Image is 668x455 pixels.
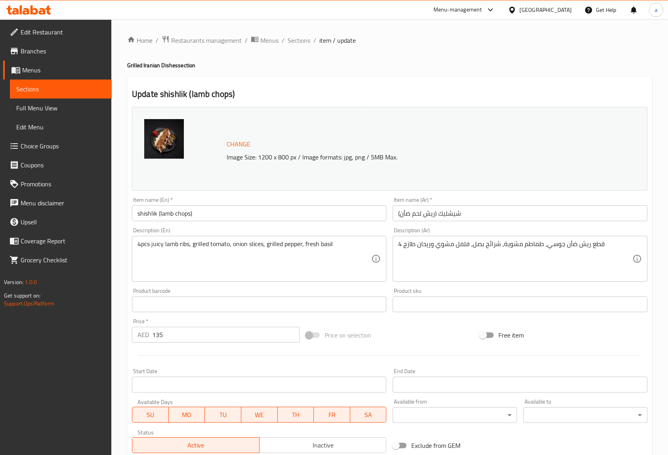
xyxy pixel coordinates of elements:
span: Active [136,440,256,451]
a: Grocery Checklist [3,250,112,269]
input: Enter name Ar [393,205,647,221]
p: AED [137,330,149,339]
button: MO [169,407,205,423]
button: TU [205,407,241,423]
span: Upsell [21,217,105,227]
span: TH [281,409,311,421]
button: Active [132,437,260,453]
input: Enter name En [132,205,386,221]
li: / [245,36,248,45]
button: WE [241,407,278,423]
span: Price on selection [324,330,371,340]
button: Change [223,136,254,152]
li: / [156,36,158,45]
span: Menus [260,36,279,45]
a: Menus [251,35,279,45]
a: Support.OpsPlatform [4,298,54,309]
span: Exclude from GEM [411,441,460,450]
button: Inactive [259,437,387,453]
input: Please enter price [152,327,300,343]
span: Change [227,138,250,150]
a: Edit Menu [10,118,112,136]
span: FR [317,409,347,421]
button: TH [278,407,314,423]
span: Grocery Checklist [21,255,105,265]
button: SA [350,407,387,423]
a: Full Menu View [10,99,112,118]
span: Choice Groups [21,141,105,151]
span: Coupons [21,160,105,170]
button: SU [132,407,169,423]
div: [GEOGRAPHIC_DATA] [519,6,572,14]
img: 005__shishlik_lamb_chops638936982047812701.jpg [144,119,184,159]
li: / [313,36,316,45]
p: Image Size: 1200 x 800 px / Image formats: jpg, png / 5MB Max. [223,152,592,162]
a: Sections [288,36,310,45]
a: Promotions [3,174,112,193]
div: ​ [393,407,517,423]
a: Coupons [3,155,112,174]
input: Please enter product barcode [132,296,386,312]
div: ​ [523,407,647,423]
span: TU [208,409,238,421]
span: Get support on: [4,290,40,301]
span: Menus [22,65,105,75]
span: Promotions [21,179,105,189]
span: MO [172,409,202,421]
span: Version: [4,277,23,287]
a: Choice Groups [3,136,112,155]
a: Home [127,36,153,45]
span: a [655,6,657,14]
span: Full Menu View [16,103,105,113]
textarea: 4pcs juicy lamb ribs, grilled tomato, onion slices, grilled pepper, fresh basil [137,240,371,278]
span: Sections [16,84,105,94]
a: Branches [3,42,112,61]
span: SU [136,409,166,421]
textarea: 4 قطع ريش ضأن جوسي، طماطم مشوية، شرائح بصل، فلفل مشوي وريحان طازج [398,240,632,278]
h4: Grilled Iranian Dishes section [127,61,652,69]
a: Restaurants management [162,35,242,45]
input: Please enter product sku [393,296,647,312]
span: Menu disclaimer [21,198,105,208]
span: Free item [498,330,524,340]
span: Restaurants management [171,36,242,45]
span: 1.0.0 [25,277,37,287]
a: Menus [3,61,112,80]
span: Branches [21,46,105,56]
nav: breadcrumb [127,35,652,45]
div: Menu-management [433,5,482,15]
span: Edit Restaurant [21,27,105,37]
a: Coverage Report [3,231,112,250]
a: Sections [10,80,112,99]
span: WE [244,409,275,421]
span: Edit Menu [16,122,105,132]
a: Edit Restaurant [3,23,112,42]
span: item / update [319,36,356,45]
li: / [282,36,284,45]
span: Inactive [263,440,384,451]
a: Upsell [3,212,112,231]
a: Menu disclaimer [3,193,112,212]
span: Coverage Report [21,236,105,246]
button: FR [314,407,350,423]
span: SA [353,409,384,421]
h2: Update shishlik (lamb chops) [132,88,647,100]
